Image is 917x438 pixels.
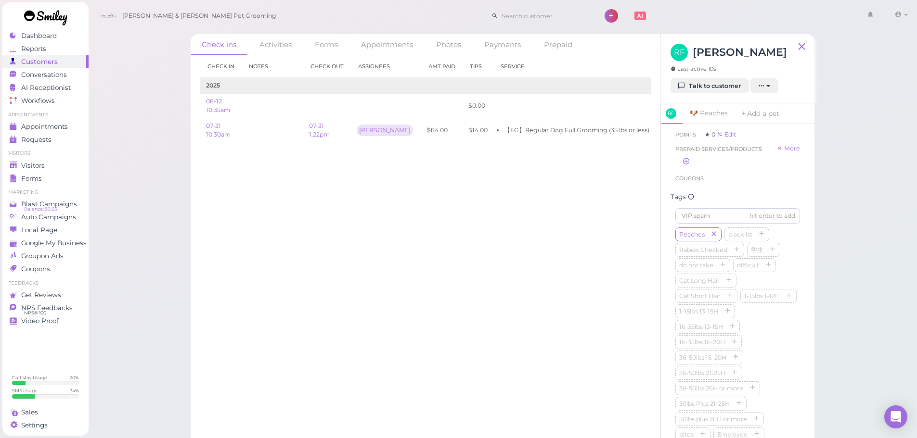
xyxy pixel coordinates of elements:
[2,301,89,314] a: NPS Feedbacks NPS® 100
[2,250,89,263] a: Groupon Ads
[21,71,67,79] span: Conversations
[749,212,795,220] div: hit enter to add
[425,34,472,55] a: Photos
[677,308,720,315] span: 1-15lbs 13-15H
[304,34,349,55] a: Forms
[21,162,45,170] span: Visitors
[473,34,532,55] a: Payments
[677,338,727,346] span: 16-35lbs 16-20H
[498,8,592,24] input: Search customer
[421,118,463,142] td: $84.00
[2,237,89,250] a: Google My Business
[735,103,785,124] a: Add a pet
[463,94,493,118] td: $0.00
[2,280,89,287] li: Feedbacks
[21,317,59,325] span: Video Proof
[70,388,79,394] div: 34 %
[21,58,58,66] span: Customers
[677,385,745,392] span: 36-50lbs 26H or more
[533,34,583,55] a: Prepaid
[2,112,89,118] li: Appointments
[675,208,800,224] input: VIP,spam
[2,68,89,81] a: Conversations
[463,55,493,78] th: Tips
[717,131,736,138] a: Edit
[350,34,424,55] a: Appointments
[2,159,89,172] a: Visitors
[677,231,707,238] span: Peaches
[715,431,749,438] span: Employee
[675,131,697,138] span: Points
[2,211,89,224] a: Auto Campaigns
[2,224,89,237] a: Local Page
[21,304,73,312] span: NPS Feedbacks
[675,144,762,154] span: Prepaid services/products
[24,205,57,213] span: Balance: $9.65
[463,118,493,142] td: $14.00
[684,103,734,124] a: 🐶 Peaches
[671,65,716,73] span: Last active 10s
[677,246,729,253] span: Rabies Checked
[677,292,723,300] span: Cat Short Hair
[206,122,231,138] a: 07-31 10:30am
[2,42,89,55] a: Reports
[303,55,351,78] th: Check out
[661,103,684,124] a: RF
[735,262,761,269] span: difficult
[2,55,89,68] a: Customers
[677,400,732,407] span: 50lbs Plus 21-25H
[200,55,242,78] th: Check in
[21,84,71,92] span: AI Receptionist
[21,239,87,247] span: Google My Business
[726,231,754,238] span: blacklist
[2,150,89,157] li: Visitors
[705,131,717,138] span: ★ 0
[21,45,46,53] span: Reports
[12,388,38,394] div: SMS Usage
[2,172,89,185] a: Forms
[21,32,57,40] span: Dashboard
[2,314,89,327] a: Video Proof
[421,55,463,78] th: Amt Paid
[2,81,89,94] a: AI Receptionist
[2,120,89,133] a: Appointments
[2,133,89,146] a: Requests
[677,354,728,361] span: 36-50lbs 16-20H
[2,263,89,275] a: Coupons
[884,405,907,428] div: Open Intercom Messenger
[776,144,800,154] a: More
[21,252,64,260] span: Groupon Ads
[671,193,805,201] div: Tags
[2,198,89,211] a: Blast Campaigns Balance: $9.65
[309,122,330,138] a: 07-31 1:22pm
[21,136,52,144] span: Requests
[693,44,787,61] h3: [PERSON_NAME]
[21,97,55,105] span: Workflows
[742,292,782,300] span: 1-15lbs 1-12H
[21,175,42,183] span: Forms
[749,246,765,253] span: 学生
[248,34,303,55] a: Activities
[666,108,676,119] span: RF
[357,125,413,136] div: [PERSON_NAME]
[21,213,76,221] span: Auto Campaigns
[2,288,89,301] a: Get Reviews
[2,406,89,419] a: Sales
[677,262,715,269] span: do not take
[206,98,230,113] a: 08-12 10:35am
[21,291,61,299] span: Get Reviews
[21,265,50,273] span: Coupons
[2,419,89,432] a: Settings
[21,123,68,131] span: Appointments
[21,408,38,416] span: Sales
[493,55,655,78] th: Service
[242,55,303,78] th: Notes
[677,369,727,376] span: 36-50lbs 21-25H
[122,2,276,29] span: [PERSON_NAME] & [PERSON_NAME] Pet Grooming
[504,126,649,135] li: 【FG】Regular Dog Full Grooming (35 lbs or less)
[677,415,749,423] span: 50lbs plus 26H or more
[191,34,247,55] a: Check ins
[677,323,725,330] span: 16-35lbs 13-15H
[21,226,57,234] span: Local Page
